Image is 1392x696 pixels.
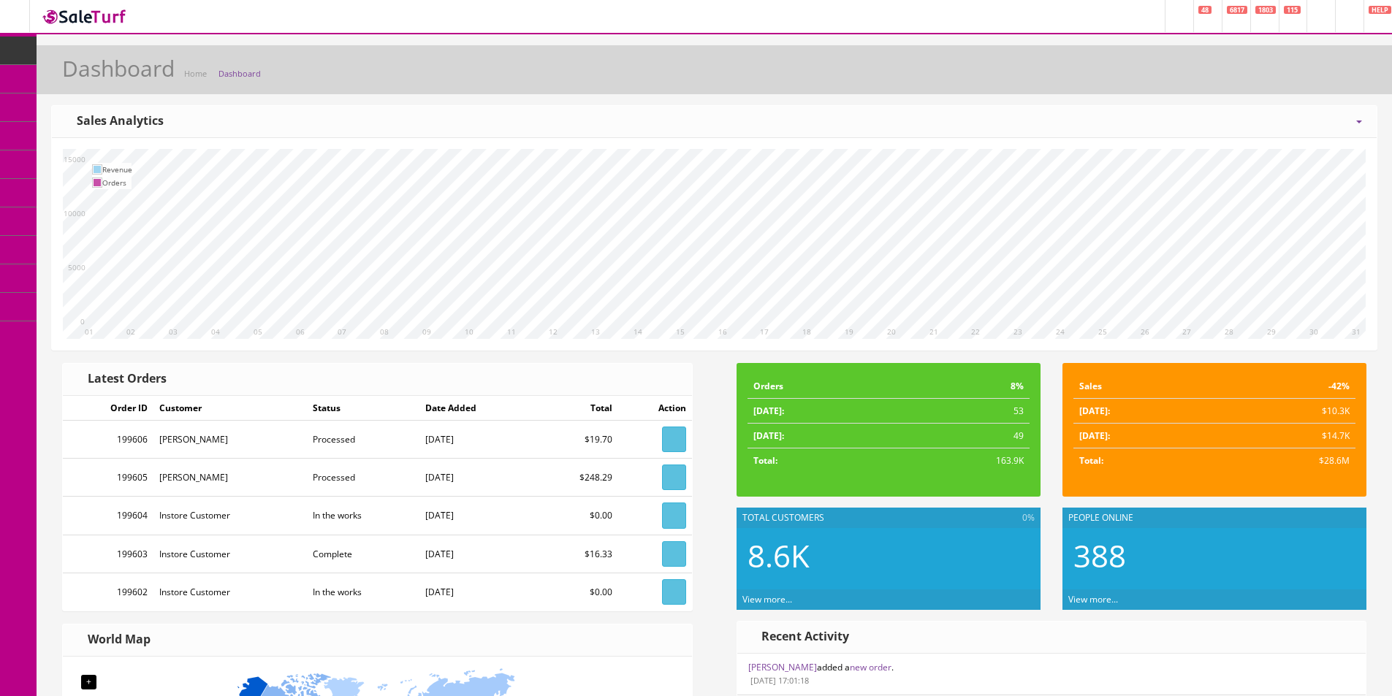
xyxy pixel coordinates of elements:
td: Instore Customer [153,573,307,611]
span: 6817 [1227,6,1247,14]
td: 53 [894,399,1030,424]
td: Processed [307,459,419,497]
td: Sales [1073,374,1214,399]
td: $14.7K [1214,424,1355,448]
a: Home [184,68,207,79]
h3: Latest Orders [77,372,167,386]
a: new order [850,661,891,673]
td: $0.00 [536,573,618,611]
td: $248.29 [536,459,618,497]
a: Dashboard [218,68,261,79]
span: HELP [1369,6,1391,14]
td: Instore Customer [153,497,307,535]
strong: [DATE]: [1079,429,1110,442]
div: People Online [1062,508,1366,528]
strong: Total: [753,454,777,467]
td: Total [536,396,618,421]
strong: [DATE]: [753,429,784,442]
td: [DATE] [419,459,536,497]
td: Revenue [102,163,132,176]
h1: Dashboard [62,56,175,80]
td: 199602 [63,573,153,611]
td: Orders [102,176,132,189]
td: $10.3K [1214,399,1355,424]
td: 49 [894,424,1030,448]
td: Orders [748,374,894,399]
a: View more... [1068,593,1118,605]
div: + [81,675,96,689]
h2: 388 [1073,539,1355,573]
td: Complete [307,535,419,573]
li: added a . [737,654,1366,695]
h3: Sales Analytics [66,115,164,128]
img: SaleTurf [41,7,129,26]
td: In the works [307,573,419,611]
td: [DATE] [419,535,536,573]
td: Status [307,396,419,421]
td: Order ID [63,396,153,421]
td: $19.70 [536,421,618,459]
td: $16.33 [536,535,618,573]
h3: Recent Activity [752,630,850,643]
td: 163.9K [894,448,1030,473]
a: View more... [742,593,792,605]
td: $28.6M [1214,448,1355,473]
small: [DATE] 17:01:18 [748,675,810,686]
strong: [DATE]: [1079,405,1110,417]
td: 199603 [63,535,153,573]
td: Instore Customer [153,535,307,573]
span: 115 [1284,6,1301,14]
td: Processed [307,421,419,459]
td: [PERSON_NAME] [153,459,307,497]
td: [PERSON_NAME] [153,421,307,459]
a: [PERSON_NAME] [748,661,817,673]
span: 1803 [1255,6,1276,14]
h2: 8.6K [748,539,1030,573]
td: 199604 [63,497,153,535]
td: Customer [153,396,307,421]
td: 199605 [63,459,153,497]
td: 199606 [63,421,153,459]
strong: Total: [1079,454,1103,467]
td: [DATE] [419,421,536,459]
td: -42% [1214,374,1355,399]
td: [DATE] [419,573,536,611]
td: Action [618,396,691,421]
td: In the works [307,497,419,535]
td: [DATE] [419,497,536,535]
td: 8% [894,374,1030,399]
td: $0.00 [536,497,618,535]
h3: World Map [77,633,151,646]
td: Date Added [419,396,536,421]
span: 0% [1022,511,1035,524]
div: Total Customers [737,508,1041,528]
span: 48 [1198,6,1212,14]
strong: [DATE]: [753,405,784,417]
